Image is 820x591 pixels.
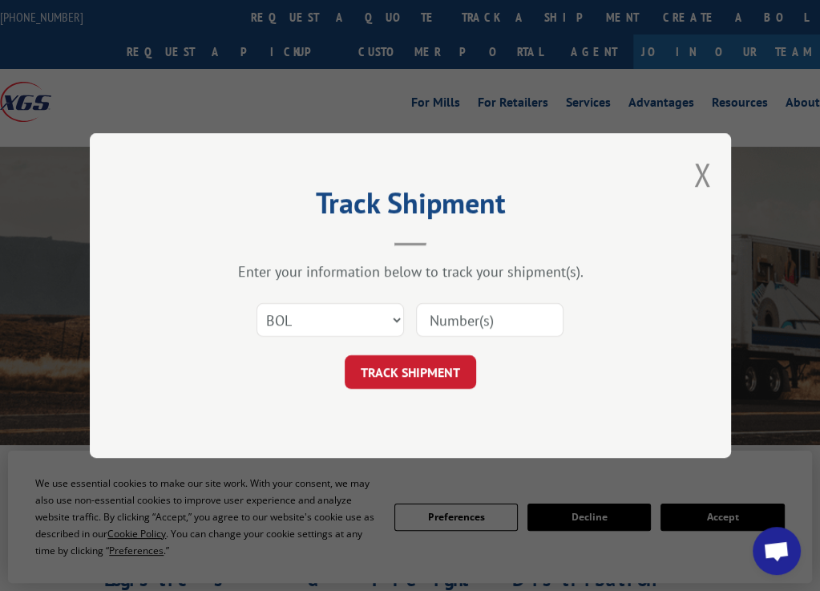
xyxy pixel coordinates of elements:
div: Enter your information below to track your shipment(s). [170,262,651,281]
input: Number(s) [416,303,563,337]
button: Close modal [693,153,711,196]
div: Open chat [753,527,801,575]
h2: Track Shipment [170,192,651,222]
button: TRACK SHIPMENT [345,355,476,389]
